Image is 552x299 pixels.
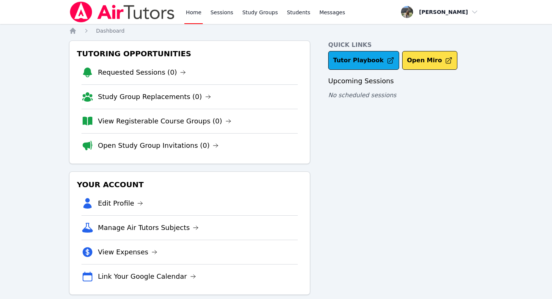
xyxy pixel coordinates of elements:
a: Dashboard [96,27,125,35]
a: Tutor Playbook [328,51,399,70]
span: Messages [319,9,345,16]
a: Study Group Replacements (0) [98,92,211,102]
a: Link Your Google Calendar [98,271,196,282]
a: Requested Sessions (0) [98,67,186,78]
h4: Quick Links [328,41,483,50]
a: Open Study Group Invitations (0) [98,140,219,151]
a: Edit Profile [98,198,143,209]
a: View Registerable Course Groups (0) [98,116,231,126]
h3: Your Account [75,178,304,191]
nav: Breadcrumb [69,27,483,35]
h3: Tutoring Opportunities [75,47,304,60]
img: Air Tutors [69,2,175,23]
h3: Upcoming Sessions [328,76,483,86]
a: Manage Air Tutors Subjects [98,222,199,233]
span: No scheduled sessions [328,92,396,99]
a: View Expenses [98,247,157,257]
button: Open Miro [402,51,457,70]
span: Dashboard [96,28,125,34]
